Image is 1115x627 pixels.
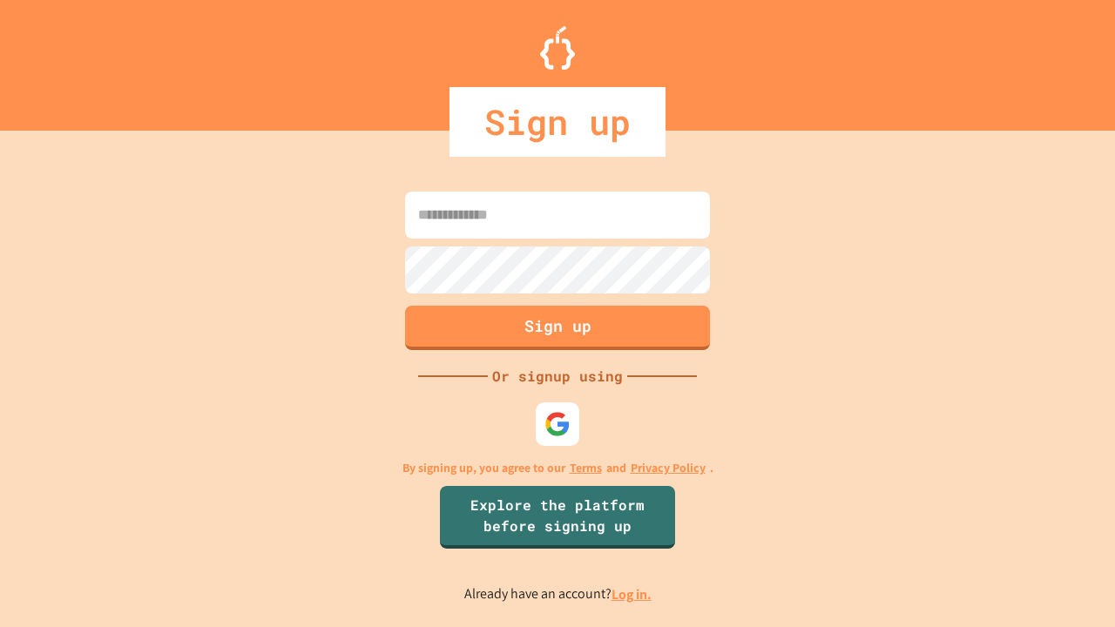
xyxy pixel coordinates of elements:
[544,411,571,437] img: google-icon.svg
[488,366,627,387] div: Or signup using
[449,87,666,157] div: Sign up
[540,26,575,70] img: Logo.svg
[402,459,713,477] p: By signing up, you agree to our and .
[970,482,1098,556] iframe: chat widget
[570,459,602,477] a: Terms
[1042,557,1098,610] iframe: chat widget
[464,583,652,605] p: Already have an account?
[440,486,675,549] a: Explore the platform before signing up
[612,585,652,603] a: Log in.
[405,306,710,350] button: Sign up
[631,459,706,477] a: Privacy Policy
